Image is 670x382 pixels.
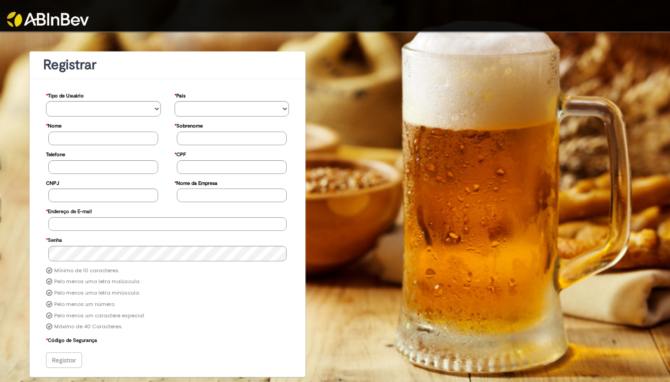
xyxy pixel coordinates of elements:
label: Nome [46,118,62,132]
label: Pelo menos uma letra maiúscula. [54,278,140,285]
label: País [175,88,186,102]
label: Senha [46,233,62,246]
label: Nome da Empresa [175,176,217,189]
label: Tipo de Usuário [46,88,84,102]
label: Código de Segurança [46,333,97,346]
label: CPF [175,147,186,160]
label: Máximo de 40 Caracteres. [54,323,123,331]
label: Pelo menos uma letra minúscula. [54,290,140,297]
label: Telefone [46,147,65,160]
img: ABInbev-white.png [7,12,89,27]
h1: Registrar [43,57,292,72]
label: Pelo menos um número. [54,301,115,308]
label: Endereço de E-mail [46,204,92,217]
label: Mínimo de 10 caracteres. [54,267,119,275]
label: Pelo menos um caractere especial. [54,312,145,320]
label: CNPJ [46,176,59,189]
label: Sobrenome [175,118,203,132]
